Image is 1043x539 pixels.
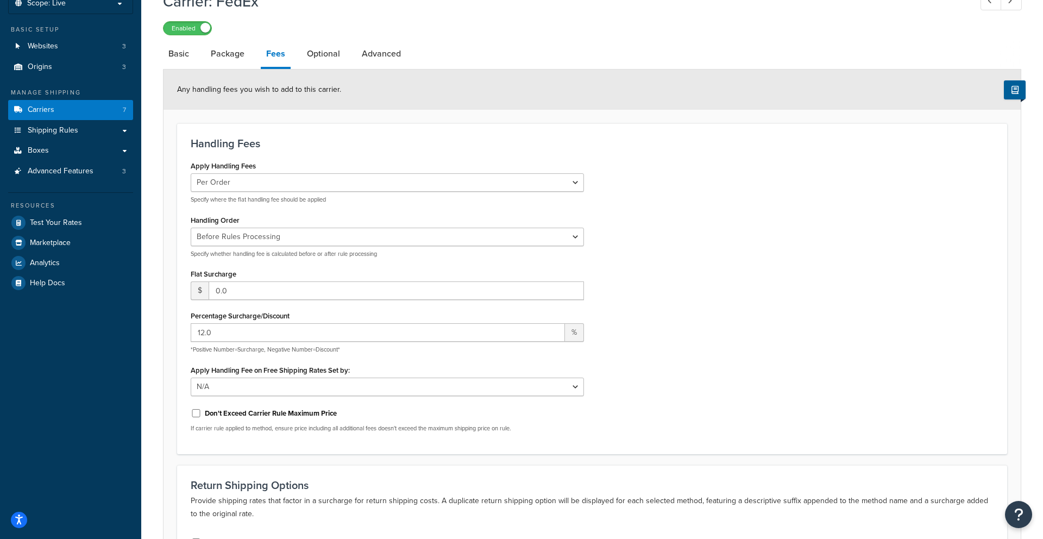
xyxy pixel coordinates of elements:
label: Flat Surcharge [191,270,236,278]
div: Resources [8,201,133,210]
a: Carriers7 [8,100,133,120]
span: Any handling fees you wish to add to this carrier. [177,84,341,95]
a: Origins3 [8,57,133,77]
span: Test Your Rates [30,218,82,228]
p: If carrier rule applied to method, ensure price including all additional fees doesn't exceed the ... [191,424,584,433]
span: Marketplace [30,239,71,248]
span: Origins [28,62,52,72]
span: Analytics [30,259,60,268]
li: Origins [8,57,133,77]
span: Help Docs [30,279,65,288]
span: Carriers [28,105,54,115]
span: 3 [122,42,126,51]
h3: Return Shipping Options [191,479,994,491]
span: Boxes [28,146,49,155]
a: Advanced Features3 [8,161,133,181]
span: Shipping Rules [28,126,78,135]
span: 3 [122,62,126,72]
a: Shipping Rules [8,121,133,141]
label: Handling Order [191,216,240,224]
label: Apply Handling Fees [191,162,256,170]
label: Apply Handling Fee on Free Shipping Rates Set by: [191,366,350,374]
p: Specify where the flat handling fee should be applied [191,196,584,204]
li: Carriers [8,100,133,120]
label: Enabled [164,22,211,35]
li: Advanced Features [8,161,133,181]
div: Basic Setup [8,25,133,34]
a: Marketplace [8,233,133,253]
span: $ [191,281,209,300]
label: Percentage Surcharge/Discount [191,312,290,320]
span: % [565,323,584,342]
a: Basic [163,41,194,67]
a: Package [205,41,250,67]
a: Help Docs [8,273,133,293]
a: Advanced [356,41,406,67]
a: Fees [261,41,291,69]
span: Websites [28,42,58,51]
button: Open Resource Center [1005,501,1032,528]
li: Websites [8,36,133,57]
a: Boxes [8,141,133,161]
a: Test Your Rates [8,213,133,233]
p: *Positive Number=Surcharge, Negative Number=Discount* [191,346,584,354]
span: 7 [123,105,126,115]
button: Show Help Docs [1004,80,1026,99]
p: Specify whether handling fee is calculated before or after rule processing [191,250,584,258]
span: 3 [122,167,126,176]
a: Analytics [8,253,133,273]
h3: Handling Fees [191,137,994,149]
span: Advanced Features [28,167,93,176]
a: Optional [301,41,345,67]
p: Provide shipping rates that factor in a surcharge for return shipping costs. A duplicate return s... [191,494,994,521]
a: Websites3 [8,36,133,57]
div: Manage Shipping [8,88,133,97]
label: Don't Exceed Carrier Rule Maximum Price [205,409,337,418]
